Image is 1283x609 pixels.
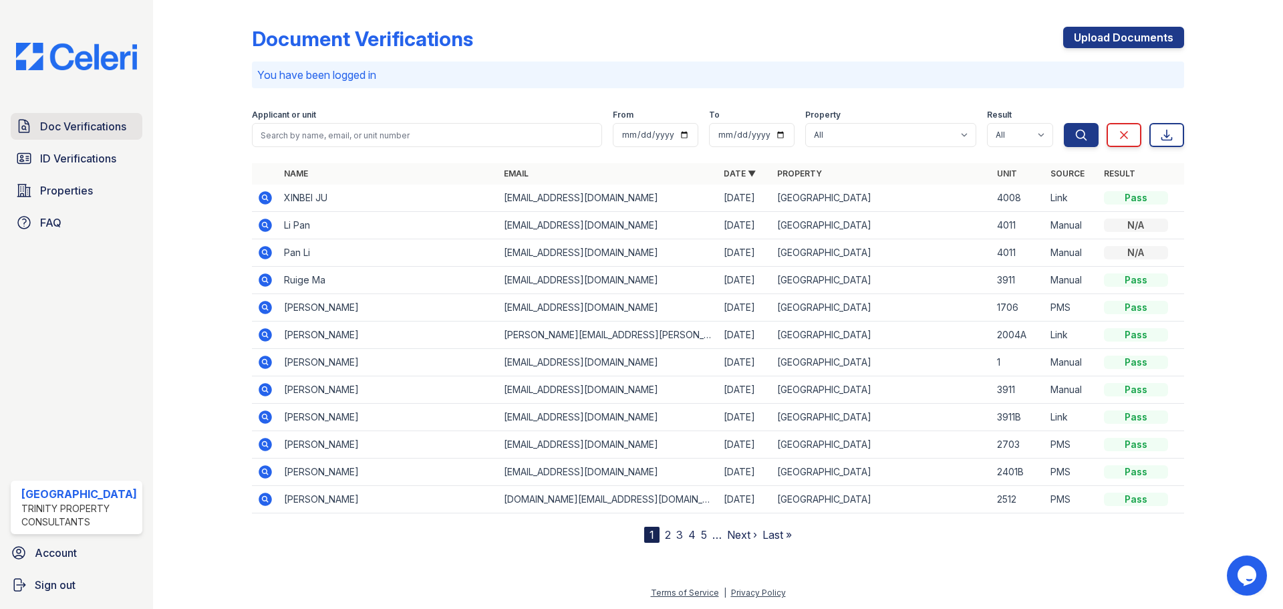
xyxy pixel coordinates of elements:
[992,267,1045,294] td: 3911
[40,215,61,231] span: FAQ
[284,168,308,178] a: Name
[279,459,498,486] td: [PERSON_NAME]
[772,212,992,239] td: [GEOGRAPHIC_DATA]
[504,168,529,178] a: Email
[252,110,316,120] label: Applicant or unit
[5,539,148,566] a: Account
[498,459,718,486] td: [EMAIL_ADDRESS][DOMAIN_NAME]
[1104,328,1168,342] div: Pass
[252,27,473,51] div: Document Verifications
[772,294,992,322] td: [GEOGRAPHIC_DATA]
[709,110,720,120] label: To
[613,110,633,120] label: From
[718,212,772,239] td: [DATE]
[651,588,719,598] a: Terms of Service
[992,294,1045,322] td: 1706
[21,502,137,529] div: Trinity Property Consultants
[11,145,142,172] a: ID Verifications
[731,588,786,598] a: Privacy Policy
[992,404,1045,431] td: 3911B
[498,486,718,513] td: [DOMAIN_NAME][EMAIL_ADDRESS][DOMAIN_NAME]
[279,294,498,322] td: [PERSON_NAME]
[35,577,76,593] span: Sign out
[498,349,718,376] td: [EMAIL_ADDRESS][DOMAIN_NAME]
[21,486,137,502] div: [GEOGRAPHIC_DATA]
[1045,322,1099,349] td: Link
[1063,27,1184,48] a: Upload Documents
[498,322,718,349] td: [PERSON_NAME][EMAIL_ADDRESS][PERSON_NAME][DOMAIN_NAME]
[498,294,718,322] td: [EMAIL_ADDRESS][DOMAIN_NAME]
[1104,219,1168,232] div: N/A
[1045,239,1099,267] td: Manual
[992,376,1045,404] td: 3911
[762,528,792,541] a: Last »
[724,588,726,598] div: |
[718,294,772,322] td: [DATE]
[1045,404,1099,431] td: Link
[1045,486,1099,513] td: PMS
[40,182,93,199] span: Properties
[718,431,772,459] td: [DATE]
[718,376,772,404] td: [DATE]
[1104,191,1168,205] div: Pass
[498,431,718,459] td: [EMAIL_ADDRESS][DOMAIN_NAME]
[252,123,602,147] input: Search by name, email, or unit number
[498,267,718,294] td: [EMAIL_ADDRESS][DOMAIN_NAME]
[992,239,1045,267] td: 4011
[498,239,718,267] td: [EMAIL_ADDRESS][DOMAIN_NAME]
[688,528,696,541] a: 4
[718,267,772,294] td: [DATE]
[1045,376,1099,404] td: Manual
[992,212,1045,239] td: 4011
[777,168,822,178] a: Property
[1104,410,1168,424] div: Pass
[279,376,498,404] td: [PERSON_NAME]
[1045,212,1099,239] td: Manual
[11,113,142,140] a: Doc Verifications
[992,349,1045,376] td: 1
[1045,349,1099,376] td: Manual
[772,459,992,486] td: [GEOGRAPHIC_DATA]
[772,431,992,459] td: [GEOGRAPHIC_DATA]
[1045,459,1099,486] td: PMS
[1104,273,1168,287] div: Pass
[644,527,660,543] div: 1
[676,528,683,541] a: 3
[701,528,707,541] a: 5
[987,110,1012,120] label: Result
[772,322,992,349] td: [GEOGRAPHIC_DATA]
[772,376,992,404] td: [GEOGRAPHIC_DATA]
[279,486,498,513] td: [PERSON_NAME]
[992,486,1045,513] td: 2512
[279,239,498,267] td: Pan Li
[1045,267,1099,294] td: Manual
[1104,465,1168,479] div: Pass
[992,185,1045,212] td: 4008
[498,404,718,431] td: [EMAIL_ADDRESS][DOMAIN_NAME]
[772,239,992,267] td: [GEOGRAPHIC_DATA]
[1104,301,1168,314] div: Pass
[718,239,772,267] td: [DATE]
[279,267,498,294] td: Ruige Ma
[498,376,718,404] td: [EMAIL_ADDRESS][DOMAIN_NAME]
[5,572,148,598] a: Sign out
[279,404,498,431] td: [PERSON_NAME]
[35,545,77,561] span: Account
[718,322,772,349] td: [DATE]
[724,168,756,178] a: Date ▼
[11,209,142,236] a: FAQ
[1104,383,1168,396] div: Pass
[992,459,1045,486] td: 2401B
[279,322,498,349] td: [PERSON_NAME]
[11,177,142,204] a: Properties
[1104,493,1168,506] div: Pass
[279,431,498,459] td: [PERSON_NAME]
[1045,431,1099,459] td: PMS
[718,349,772,376] td: [DATE]
[40,150,116,166] span: ID Verifications
[772,404,992,431] td: [GEOGRAPHIC_DATA]
[1104,168,1135,178] a: Result
[1104,438,1168,451] div: Pass
[712,527,722,543] span: …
